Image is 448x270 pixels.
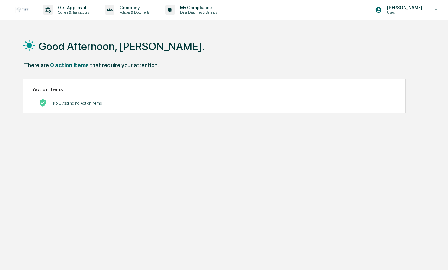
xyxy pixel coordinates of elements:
[90,62,159,69] div: that require your attention.
[175,10,220,15] p: Data, Deadlines & Settings
[15,7,30,13] img: logo
[114,10,153,15] p: Policies & Documents
[382,5,425,10] p: [PERSON_NAME]
[53,101,102,106] p: No Outstanding Action Items
[39,99,47,107] img: No Actions logo
[24,62,49,69] div: There are
[53,5,92,10] p: Get Approval
[114,5,153,10] p: Company
[175,5,220,10] p: My Compliance
[33,87,396,93] h2: Action Items
[53,10,92,15] p: Content & Transactions
[50,62,89,69] div: 0 action items
[39,40,205,53] h1: Good Afternoon, [PERSON_NAME].
[382,10,425,15] p: Users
